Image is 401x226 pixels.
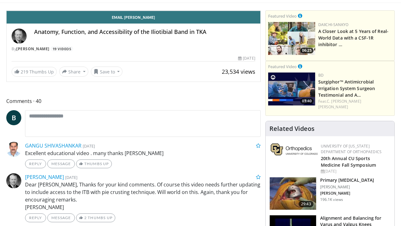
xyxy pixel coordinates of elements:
a: Reply [25,159,46,168]
a: Message [47,213,75,222]
p: 196.1K views [320,197,343,202]
img: 70422da6-974a-44ac-bf9d-78c82a89d891.150x105_q85_crop-smart_upscale.jpg [268,73,315,105]
a: University of [US_STATE] Department of Orthopaedics [321,143,382,154]
h3: Primary [MEDICAL_DATA] [320,177,374,183]
div: By [12,46,255,52]
a: A Closer Look at 5 Years of Real-World Data with a CSF-1R inhibitor … [318,28,388,47]
span: 06:25 [300,48,314,53]
small: Featured Video [268,64,297,69]
a: 20th Annual CU Sports Medicine Fall Symposium [321,155,376,168]
a: Email [PERSON_NAME] [7,11,260,24]
a: Surgiphor™ Antimicrobial Irrigation System Surgeon Testimonial and A… [318,79,375,98]
span: 219 [21,69,28,75]
a: Daiichi-Sankyo [318,22,348,27]
div: [DATE] [321,169,389,174]
small: [DATE] [83,143,95,149]
div: Feat. [318,99,392,110]
h4: Related Videos [269,125,315,132]
a: Message [47,159,75,168]
a: GANGU SHIVASHANKAR [25,142,81,149]
a: [PERSON_NAME] [16,46,49,51]
p: [PERSON_NAME] [320,185,374,190]
a: [PERSON_NAME] [25,174,64,180]
a: 19 Videos [50,46,73,51]
img: Avatar [12,29,27,44]
img: Avatar [6,142,21,157]
img: 297061_3.png.150x105_q85_crop-smart_upscale.jpg [270,177,316,210]
span: 2 [84,215,87,220]
p: Dear [PERSON_NAME], Thanks for your kind comments. Of course this video needs further updating to... [25,181,261,211]
a: B [6,110,21,125]
span: 03:40 [300,98,314,104]
span: 29:43 [299,201,314,207]
img: 93c22cae-14d1-47f0-9e4a-a244e824b022.png.150x105_q85_crop-smart_upscale.jpg [268,22,315,55]
img: Avatar [6,173,21,188]
small: Featured Video [268,13,297,19]
p: Excellent educational video . many thanks [PERSON_NAME] [25,149,261,157]
a: BD [318,73,324,78]
a: 29:43 Primary [MEDICAL_DATA] [PERSON_NAME] [PERSON_NAME] 196.1K views [269,177,391,210]
a: 219 Thumbs Up [12,67,57,77]
a: Thumbs Up [76,159,112,168]
button: Save to [91,67,123,77]
p: [PERSON_NAME] [320,191,374,196]
img: 355603a8-37da-49b6-856f-e00d7e9307d3.png.150x105_q85_autocrop_double_scale_upscale_version-0.2.png [271,143,318,155]
a: C. [PERSON_NAME] [PERSON_NAME] [318,99,361,110]
button: Share [59,67,88,77]
a: Reply [25,213,46,222]
a: 03:40 [268,73,315,105]
span: 23,534 views [222,68,255,75]
div: [DATE] [238,56,255,61]
small: [DATE] [65,175,77,180]
a: 06:25 [268,22,315,55]
a: 2 Thumbs Up [76,213,115,222]
h4: Anatomy, Function, and Accessibility of the Iliotibial Band in TKA [34,29,255,35]
span: Comments 40 [6,97,261,105]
